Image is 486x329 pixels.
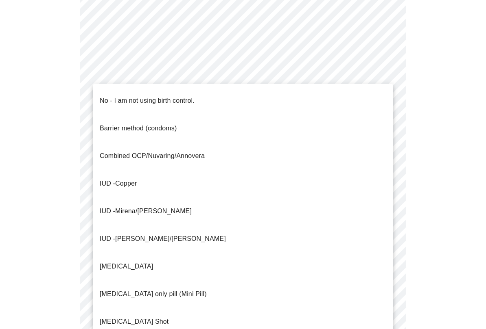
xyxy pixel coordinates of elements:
p: Copper [100,179,137,188]
p: [MEDICAL_DATA] [100,262,153,271]
p: Barrier method (condoms) [100,123,177,133]
span: IUD - [100,180,115,187]
p: [PERSON_NAME]/[PERSON_NAME] [100,234,226,244]
p: [MEDICAL_DATA] only pill (Mini Pill) [100,289,207,299]
span: Mirena/[PERSON_NAME] [115,208,192,214]
p: [MEDICAL_DATA] Shot [100,317,169,327]
span: IUD - [100,235,115,242]
p: Combined OCP/Nuvaring/Annovera [100,151,205,161]
p: IUD - [100,206,192,216]
p: No - I am not using birth control. [100,96,195,106]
